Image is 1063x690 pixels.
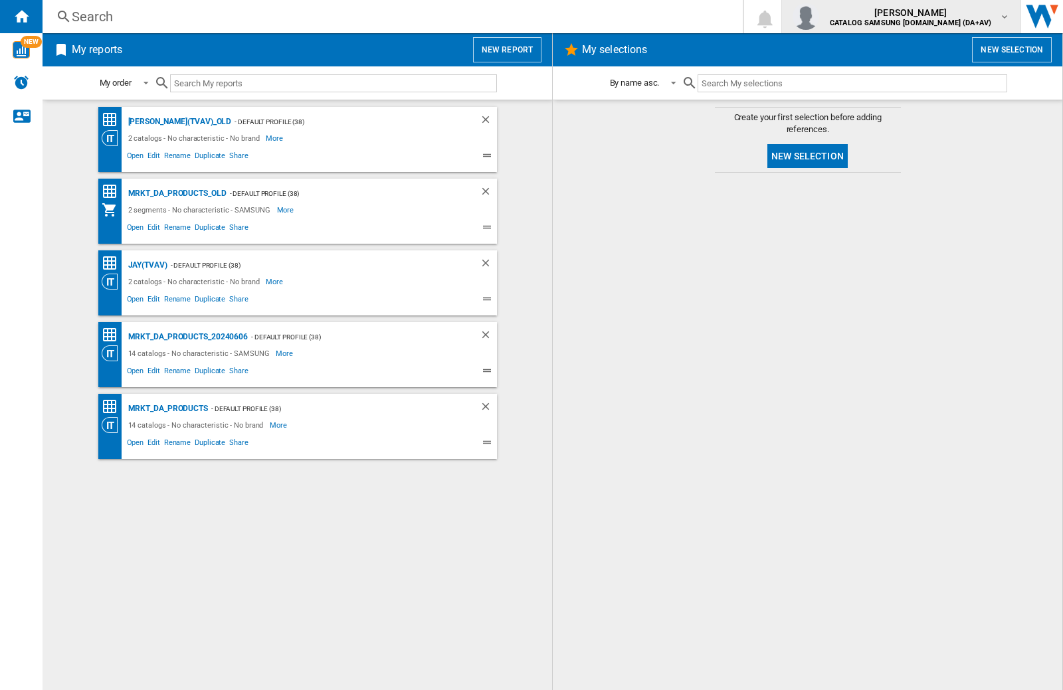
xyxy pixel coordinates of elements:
[248,329,452,345] div: - Default profile (38)
[480,185,497,202] div: Delete
[227,436,250,452] span: Share
[270,417,289,433] span: More
[102,345,125,361] div: Category View
[830,19,991,27] b: CATALOG SAMSUNG [DOMAIN_NAME] (DA+AV)
[227,221,250,237] span: Share
[145,436,162,452] span: Edit
[162,365,193,381] span: Rename
[145,293,162,309] span: Edit
[480,400,497,417] div: Delete
[125,114,232,130] div: [PERSON_NAME](TVAV)_old
[167,257,453,274] div: - Default profile (38)
[793,3,819,30] img: profile.jpg
[610,78,660,88] div: By name asc.
[266,130,285,146] span: More
[125,293,146,309] span: Open
[972,37,1052,62] button: New selection
[125,202,277,218] div: 2 segments - No characteristic - SAMSUNG
[767,144,848,168] button: New selection
[830,6,991,19] span: [PERSON_NAME]
[579,37,650,62] h2: My selections
[125,365,146,381] span: Open
[72,7,708,26] div: Search
[125,417,270,433] div: 14 catalogs - No characteristic - No brand
[277,202,296,218] span: More
[125,185,227,202] div: MRKT_DA_PRODUCTS_OLD
[125,436,146,452] span: Open
[162,293,193,309] span: Rename
[125,400,208,417] div: MRKT_DA_PRODUCTS
[473,37,541,62] button: New report
[13,41,30,58] img: wise-card.svg
[227,185,453,202] div: - Default profile (38)
[102,130,125,146] div: Category View
[125,257,167,274] div: JAY(TVAV)
[480,114,497,130] div: Delete
[193,293,227,309] span: Duplicate
[102,183,125,200] div: Price Matrix
[162,149,193,165] span: Rename
[102,274,125,290] div: Category View
[480,257,497,274] div: Delete
[102,417,125,433] div: Category View
[480,329,497,345] div: Delete
[193,149,227,165] span: Duplicate
[125,345,276,361] div: 14 catalogs - No characteristic - SAMSUNG
[170,74,497,92] input: Search My reports
[102,202,125,218] div: My Assortment
[227,149,250,165] span: Share
[193,436,227,452] span: Duplicate
[13,74,29,90] img: alerts-logo.svg
[102,255,125,272] div: Price Matrix
[227,365,250,381] span: Share
[145,149,162,165] span: Edit
[100,78,132,88] div: My order
[266,274,285,290] span: More
[125,329,248,345] div: MRKT_DA_PRODUCTS_20240606
[715,112,901,135] span: Create your first selection before adding references.
[21,36,42,48] span: NEW
[231,114,452,130] div: - Default profile (38)
[102,398,125,415] div: Price Matrix
[162,221,193,237] span: Rename
[145,365,162,381] span: Edit
[125,130,266,146] div: 2 catalogs - No characteristic - No brand
[208,400,453,417] div: - Default profile (38)
[162,436,193,452] span: Rename
[125,149,146,165] span: Open
[125,274,266,290] div: 2 catalogs - No characteristic - No brand
[698,74,1007,92] input: Search My selections
[193,365,227,381] span: Duplicate
[69,37,125,62] h2: My reports
[102,327,125,343] div: Price Matrix
[276,345,295,361] span: More
[125,221,146,237] span: Open
[193,221,227,237] span: Duplicate
[227,293,250,309] span: Share
[145,221,162,237] span: Edit
[102,112,125,128] div: Price Matrix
